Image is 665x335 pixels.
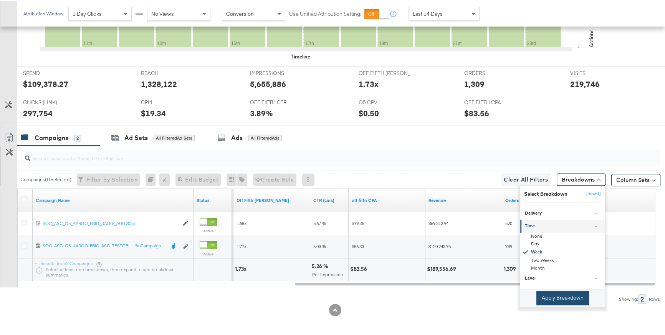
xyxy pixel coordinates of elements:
[141,107,166,118] div: $19.34
[464,98,522,105] span: OFF FIFTH CPA
[141,98,199,105] span: CPM
[200,250,217,255] label: Active
[200,227,217,232] label: Active
[226,9,254,16] span: Conversion
[352,242,364,248] span: $86.33
[525,275,601,281] div: Level
[250,77,286,88] div: 5,655,886
[428,219,448,225] span: $69,312.94
[154,133,195,140] div: All Filtered Ad Sets
[36,196,190,202] a: Your campaign name.
[23,77,68,88] div: $109,378.27
[74,133,81,140] div: 2
[250,107,273,118] div: 3.89%
[520,219,605,232] a: Time
[35,132,68,141] div: Campaigns
[23,98,81,105] span: CLICKS (LINK)
[505,196,576,202] a: Omniture Orders
[588,28,595,46] text: Actions
[312,270,343,276] span: Per Impression
[570,68,628,76] span: VISITS
[521,263,605,271] div: Month
[352,219,364,225] span: $79.36
[413,9,443,16] span: Last 14 Days
[23,68,81,76] span: SPEND
[520,271,605,284] a: Level
[312,262,331,269] div: 5.26 %
[521,232,605,239] div: None
[464,77,485,88] div: 1,309
[313,219,326,225] span: 5.67 %
[124,132,148,141] div: Ad Sets
[505,219,512,225] span: 520
[291,52,310,59] div: Timeline
[250,68,308,76] span: IMPRESSIONS
[141,68,199,76] span: REACH
[23,10,65,15] div: Attribution Window:
[648,295,660,301] div: Rows
[352,196,422,202] a: o5cpa
[501,172,551,185] button: Clear All Filters
[43,242,165,249] a: SOC_ASC_O5_KARGO_FBIG_ASC_TESTCELL...% Campaign
[582,187,601,199] button: [Reset]
[505,242,512,248] span: 789
[525,209,601,215] div: Delivery
[464,107,489,118] div: $83.56
[141,77,177,88] div: 1,328,122
[570,77,600,88] div: 219,746
[536,290,589,304] button: Apply Breakdown
[557,172,605,185] button: Breakdowns
[151,9,174,16] span: No Views
[520,232,605,271] div: Time
[359,68,416,76] span: OFF FIFTH [PERSON_NAME]
[23,107,53,118] div: 297,754
[146,172,159,185] div: 0
[428,196,499,202] a: Omniture Revenue
[521,247,605,256] div: Week
[43,219,179,226] a: SOC_ASC_O5_KARGO_FBIG_SALES_AUG2025
[427,264,458,272] div: $189,556.69
[521,239,605,247] div: Day
[237,196,307,202] a: 9/20 Update
[525,222,601,228] div: Time
[504,174,548,183] span: Clear All Filters
[359,98,416,105] span: O5 CPV
[521,256,605,263] div: Two Weeks
[428,242,451,248] span: $120,243.75
[524,189,567,197] div: Select Breakdown
[619,295,638,301] div: Showing:
[520,206,605,218] a: Delivery
[237,219,246,225] span: 1.68x
[359,77,379,88] div: 1.73x
[231,132,243,141] div: Ads
[504,264,518,272] div: 1,309
[248,133,282,140] div: All Filtered Ads
[350,264,369,272] div: $83.56
[313,242,326,248] span: 5.03 %
[235,264,249,272] div: 1.73x
[73,9,102,16] span: 1 Day Clicks
[638,293,646,303] div: 2
[250,98,308,105] span: OFF FIFTH CTR
[237,242,246,248] span: 1.77x
[582,196,653,202] a: Proper Formula CPV
[197,196,229,202] a: Shows the current state of your Ad Campaign.
[289,9,361,17] label: Use Unified Attribution Setting:
[30,146,602,161] input: Search Campaigns by Name, ID or Objective
[43,242,165,248] div: SOC_ASC_O5_KARGO_FBIG_ASC_TESTCELL...% Campaign
[359,107,379,118] div: $0.50
[20,175,71,182] div: Campaigns ( 0 Selected)
[611,173,660,185] button: Column Sets
[464,68,522,76] span: ORDERS
[313,196,346,202] a: The number of clicks received on a link in your ad divided by the number of impressions.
